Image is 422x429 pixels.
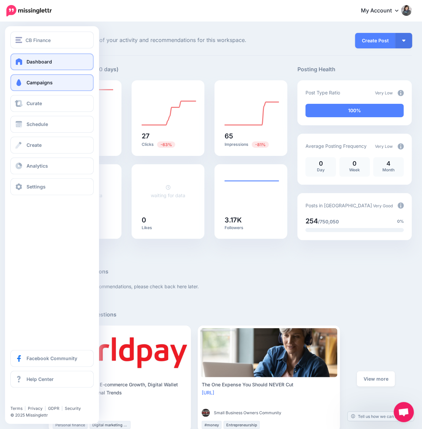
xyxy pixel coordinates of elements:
[15,37,22,43] img: menu.png
[49,310,412,319] h5: Curated Post Suggestions
[10,178,94,195] a: Settings
[202,381,336,389] div: The One Expense You Should NEVER Cut
[27,355,77,361] span: Facebook Community
[45,406,46,411] span: |
[61,406,63,411] span: |
[225,217,277,223] h5: 3.17K
[317,167,325,172] span: Day
[142,133,194,139] h5: 27
[225,141,277,147] p: Impressions
[27,121,48,127] span: Schedule
[202,409,210,417] img: 7PJTV3KHQGE67MFYFLVTG6AVBRR151IC_thumb.png
[65,406,81,411] a: Security
[10,412,98,419] li: © 2025 Missinglettr
[225,225,277,230] p: Followers
[373,203,393,208] span: Very Good
[25,406,26,411] span: |
[397,218,404,225] span: 0%
[10,396,61,403] iframe: Twitter Follow Button
[27,59,52,65] span: Dashboard
[10,350,94,367] a: Facebook Community
[49,267,412,276] h5: Recommended Actions
[27,80,53,85] span: Campaigns
[10,406,22,411] a: Terms
[252,141,269,148] span: Previous period: 344
[10,371,94,388] a: Help Center
[306,202,372,209] p: Posts in [GEOGRAPHIC_DATA]
[26,36,51,44] span: CB Finance
[354,3,412,19] a: My Account
[202,390,214,395] a: [URL]
[202,421,222,429] li: #money
[10,32,94,48] button: CB Finance
[225,133,277,139] h5: 65
[90,421,131,429] li: Digital marketing strategy
[10,74,94,91] a: Campaigns
[27,142,42,148] span: Create
[394,402,414,422] a: Open chat
[348,412,414,421] a: Tell us how we can improve
[224,421,260,429] li: Entrepreneurship
[10,53,94,70] a: Dashboard
[355,33,395,48] a: Create Post
[27,376,54,382] span: Help Center
[151,185,185,198] a: waiting for data
[10,158,94,174] a: Analytics
[309,161,333,167] p: 0
[383,167,395,172] span: Month
[343,161,367,167] p: 0
[297,65,412,74] h5: Posting Health
[6,5,52,16] img: Missinglettr
[10,95,94,112] a: Curate
[375,90,393,95] span: Very Low
[398,203,404,209] img: info-circle-grey.png
[377,161,401,167] p: 4
[142,141,194,147] p: Clicks
[306,217,318,225] span: 254
[318,219,339,224] span: /750,050
[10,137,94,154] a: Create
[142,217,194,223] h5: 0
[349,167,360,172] span: Week
[27,184,46,189] span: Settings
[157,141,175,148] span: Previous period: 73
[10,116,94,133] a: Schedule
[27,100,42,106] span: Curate
[306,104,404,117] div: 100% of your posts in the last 30 days have been from Drip Campaigns
[306,142,367,150] p: Average Posting Frequency
[306,89,340,96] p: Post Type Ratio
[214,410,281,416] span: Small Business Owners Community
[28,406,43,411] a: Privacy
[49,36,287,45] span: Here's an overview of your activity and recommendations for this workspace.
[402,40,406,42] img: arrow-down-white.png
[142,225,194,230] p: Likes
[398,90,404,96] img: info-circle-grey.png
[49,283,412,290] p: You have no active recommendations, please check back here later.
[27,163,48,169] span: Analytics
[375,144,393,149] span: Very Low
[53,381,187,397] div: Worldpay Statistics: E-commerce Growth, Digital Wallet Adoption, and Regional Trends
[357,371,395,387] a: View more
[48,406,59,411] a: GDPR
[398,143,404,149] img: info-circle-grey.png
